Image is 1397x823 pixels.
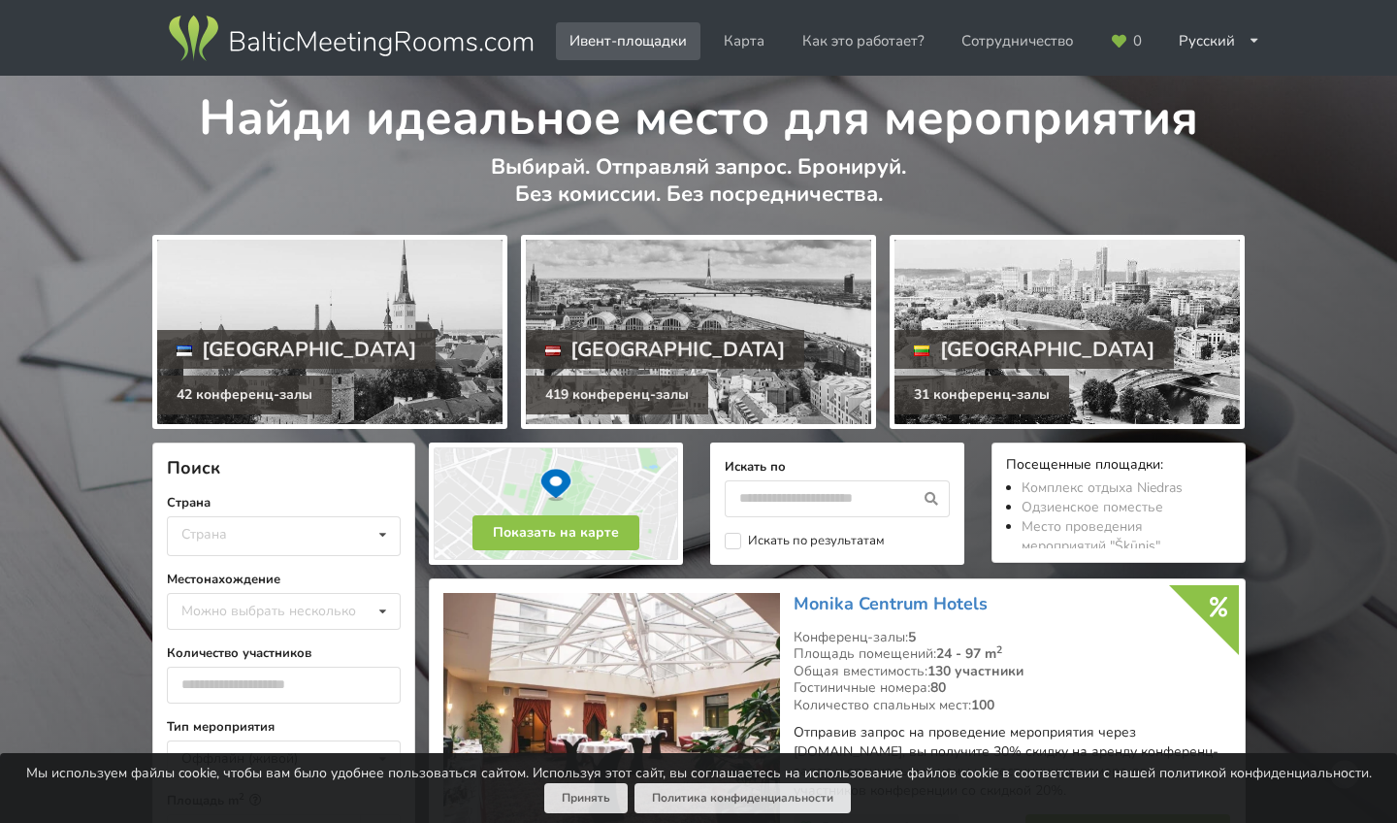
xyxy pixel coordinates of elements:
span: Поиск [167,456,220,479]
div: 31 конференц-залы [894,376,1069,414]
a: Карта [710,22,778,60]
button: Принять [544,783,628,813]
div: Посещенные площадки: [1006,457,1231,476]
div: Площадь помещений: [794,645,1230,663]
h1: Найди идеальное место для мероприятия [152,76,1246,149]
div: Страна [181,526,227,543]
div: Конференц-залы: [794,629,1230,646]
div: Русский [1165,22,1274,60]
strong: 24 - 97 m [936,644,1002,663]
strong: 100 [971,696,994,714]
div: Оффлайн (живой) [181,752,298,766]
a: Комплекс отдыха Niedras [1022,478,1183,497]
a: Политика конфиденциальности [634,783,851,813]
div: Общая вместимость: [794,663,1230,680]
label: Страна [167,493,401,512]
a: [GEOGRAPHIC_DATA] 31 конференц-залы [890,235,1245,429]
strong: 80 [930,678,946,697]
label: Количество участников [167,643,401,663]
a: Monika Centrum Hotels [794,592,988,615]
a: Одзиенское поместье [1022,498,1163,516]
img: Baltic Meeting Rooms [165,12,536,66]
div: Можно выбрать несколько [177,600,400,622]
div: [GEOGRAPHIC_DATA] [526,330,805,369]
strong: 130 участники [927,662,1023,680]
a: Как это работает? [789,22,938,60]
strong: 5 [908,628,916,646]
span: 0 [1133,34,1142,49]
div: Гостиничные номера: [794,679,1230,697]
label: Местонахождение [167,570,401,589]
sup: 2 [996,642,1002,657]
img: Показать на карте [429,443,683,565]
label: Тип мероприятия [167,717,401,737]
label: Искать по [725,457,950,477]
div: 42 конференц-залы [157,376,332,414]
div: 419 конференц-залы [526,376,708,414]
label: Искать по результатам [725,533,885,549]
a: [GEOGRAPHIC_DATA] 42 конференц-залы [152,235,507,429]
a: [GEOGRAPHIC_DATA] 419 конференц-залы [521,235,876,429]
button: Показать на карте [472,515,639,550]
p: Выбирай. Отправляй запрос. Бронируй. Без комиссии. Без посредничества. [152,153,1246,228]
p: Отправив запрос на проведение мероприятия через [DOMAIN_NAME], вы получите 30% скидку на аренду к... [794,723,1230,801]
a: Место проведения мероприятий "Šķūnis" [1022,517,1160,555]
div: [GEOGRAPHIC_DATA] [157,330,437,369]
div: Количество спальных мест: [794,697,1230,714]
a: Сотрудничество [948,22,1087,60]
div: [GEOGRAPHIC_DATA] [894,330,1174,369]
a: Ивент-площадки [556,22,700,60]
